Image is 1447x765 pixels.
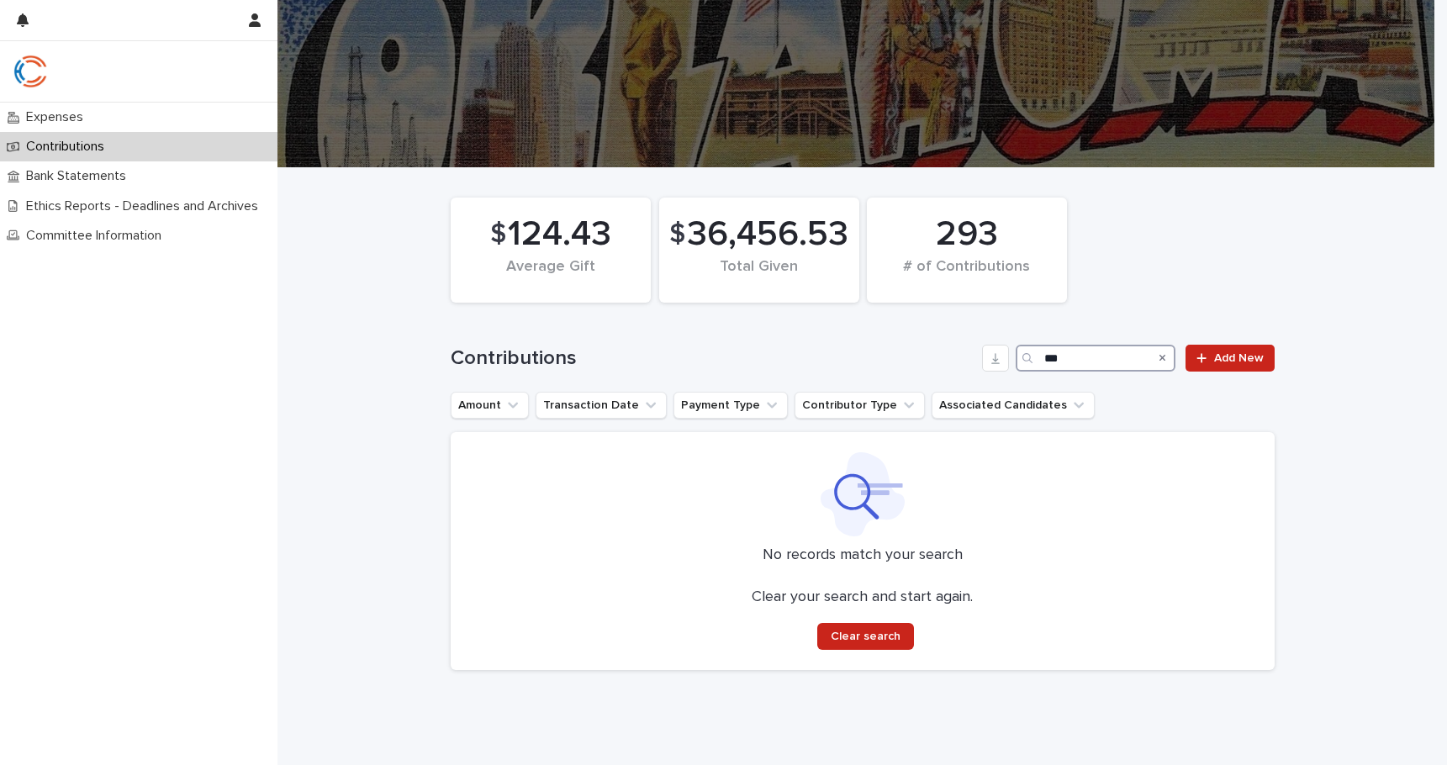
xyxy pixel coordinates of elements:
button: Transaction Date [536,392,667,419]
span: $ [490,219,506,251]
button: Contributor Type [795,392,925,419]
h1: Contributions [451,346,976,371]
div: Total Given [688,258,831,293]
input: Search [1016,345,1175,372]
p: Clear your search and start again. [752,588,973,607]
span: $ [669,219,685,251]
button: Payment Type [673,392,788,419]
p: Contributions [19,139,118,155]
span: 124.43 [508,214,611,256]
img: qJrBEDQOT26p5MY9181R [13,55,47,88]
p: Expenses [19,109,97,125]
p: Ethics Reports - Deadlines and Archives [19,198,272,214]
a: Add New [1186,345,1274,372]
div: 293 [895,214,1038,256]
button: Clear search [817,623,914,650]
span: Clear search [831,630,900,642]
div: Average Gift [479,258,622,293]
button: Associated Candidates [932,392,1095,419]
p: No records match your search [471,546,1254,565]
p: Committee Information [19,228,175,244]
span: 36,456.53 [687,214,848,256]
p: Bank Statements [19,168,140,184]
div: # of Contributions [895,258,1038,293]
span: Add New [1214,352,1264,364]
button: Amount [451,392,529,419]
